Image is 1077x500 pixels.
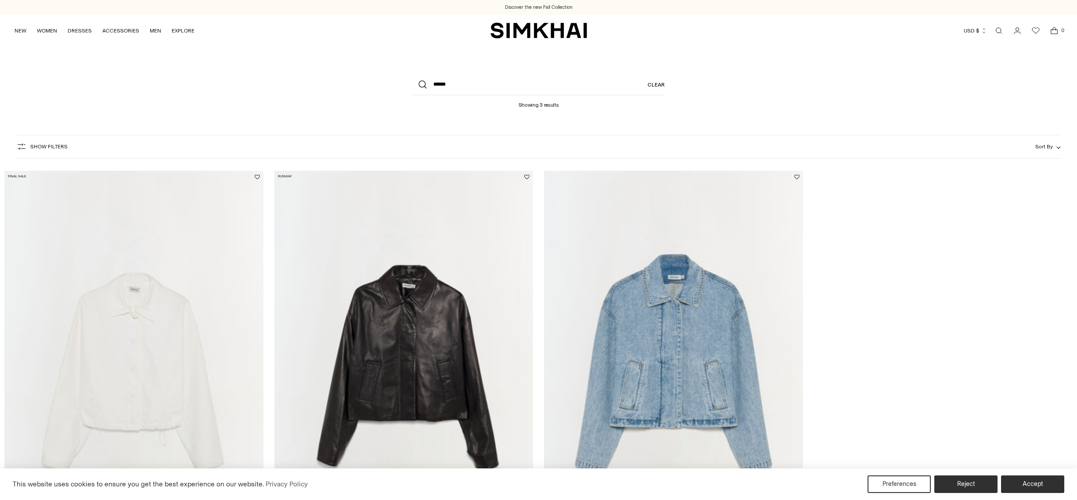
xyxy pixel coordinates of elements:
[68,21,92,40] a: DRESSES
[412,74,433,95] button: Search
[524,174,529,180] button: Add to Wishlist
[1001,475,1064,493] button: Accept
[1045,22,1063,40] a: Open cart modal
[794,174,800,180] button: Add to Wishlist
[505,4,573,11] a: Discover the new Fall Collection
[16,140,68,154] button: Show Filters
[102,21,139,40] a: ACCESSORIES
[490,22,587,39] a: SIMKHAI
[30,144,68,150] span: Show Filters
[1059,26,1066,34] span: 0
[264,478,309,491] a: Privacy Policy (opens in a new tab)
[990,22,1008,40] a: Open search modal
[1009,22,1026,40] a: Go to the account page
[964,21,987,40] button: USD $
[519,95,559,108] h1: Showing 3 results
[37,21,57,40] a: WOMEN
[13,480,264,488] span: This website uses cookies to ensure you get the best experience on our website.
[1035,142,1061,151] button: Sort By
[648,74,665,95] a: Clear
[14,21,26,40] a: NEW
[868,475,931,493] button: Preferences
[255,174,260,180] button: Add to Wishlist
[1035,144,1053,150] span: Sort By
[172,21,195,40] a: EXPLORE
[1027,22,1045,40] a: Wishlist
[934,475,998,493] button: Reject
[150,21,161,40] a: MEN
